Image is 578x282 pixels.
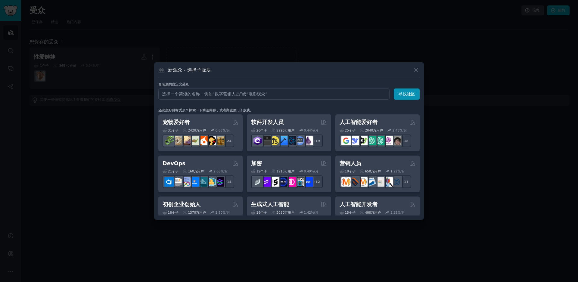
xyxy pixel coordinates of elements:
img: 玄凤鹦鹉 [198,136,207,145]
font: 18 [345,169,349,173]
font: 个子 [172,169,179,173]
font: 11 [404,180,409,184]
img: 电子邮件营销 [367,177,376,187]
font: 寻找社区 [398,91,415,96]
font: 12 [315,180,320,184]
font: 还没想好目标受众？探索一下精选内容，或者浏览 [158,108,233,112]
font: 用户 [199,211,206,214]
font: 人工智能开发者 [340,201,378,207]
img: AI工具目录 [358,136,368,145]
font: 14 [227,180,232,184]
img: ethstaker [270,177,279,187]
img: ethfinance [253,177,262,187]
font: 个子 [349,169,356,173]
font: 个子 [260,129,267,132]
font: 400万 [365,211,374,214]
font: %/月 [222,129,230,132]
img: DevOps链接 [190,177,199,187]
font: 1.42 [304,211,311,214]
font: 命名您的自定义受众 [158,82,189,86]
font: %/月 [311,211,319,214]
font: 新观众 - 选择子版块 [168,67,211,73]
img: 谷歌广告 [375,177,384,187]
font: %/月 [311,129,319,132]
font: 26 [256,129,260,132]
img: 询问计算机科学 [295,136,304,145]
font: 1.22 [390,169,397,173]
img: chatgpt_prompts_ [375,136,384,145]
font: 16 [168,211,172,214]
font: 19 [315,139,320,143]
img: 反应性 [287,136,296,145]
img: chatgpt_prompt设计 [367,136,376,145]
font: 个子 [260,211,267,214]
img: 人工智能 [392,136,401,145]
img: 犬种 [215,136,224,145]
img: 学习JavaScript [270,136,279,145]
font: 用户 [374,169,381,173]
font: 19 [256,169,260,173]
font: 个子 [349,211,356,214]
img: 龟 [190,136,199,145]
img: Docker_DevOps [181,177,191,187]
img: 宠物建议 [207,136,216,145]
font: 2.06 [213,169,220,173]
font: 用户 [199,129,206,132]
input: 选择一个简短的名称，例如“数字营销人员”或“电影观众” [158,88,390,100]
img: DeepSeek [350,136,359,145]
a: 热门子版块 [233,108,250,112]
img: 内容营销 [341,177,351,187]
font: 用户 [376,129,383,132]
img: 平台工程 [198,177,207,187]
font: 用户 [288,129,294,132]
font: 软件开发人员 [251,119,284,125]
img: 灵丹妙药 [303,136,313,145]
img: 球蟒 [173,136,182,145]
font: 2030万 [276,211,288,214]
img: 软件 [261,136,271,145]
button: 寻找社区 [394,88,420,100]
img: 大搜索引擎优化 [350,177,359,187]
font: 宠物爱好者 [163,119,190,125]
font: 个子 [172,129,179,132]
font: 650万 [365,169,374,173]
img: azuredevops [164,177,174,187]
font: 18 [404,139,409,143]
font: 2040万 [365,129,376,132]
font: 生成式人工智能 [251,201,289,207]
font: 2420万 [188,129,199,132]
font: 2.48 [393,129,399,132]
font: 15 [345,211,349,214]
img: 加密新闻 [295,177,304,187]
img: AWS认证专家 [173,177,182,187]
img: DeFi区块链 [287,177,296,187]
font: %/月 [399,129,407,132]
font: %/月 [397,169,405,173]
img: 市场调研 [384,177,393,187]
font: 25 [345,129,349,132]
font: %/月 [397,211,405,214]
img: defi_ [303,177,313,187]
font: 31 [168,129,172,132]
font: %/月 [220,169,228,173]
img: GoogleGeminiAI [341,136,351,145]
font: 2990万 [276,129,288,132]
font: 160万 [188,169,197,173]
img: web3 [278,177,287,187]
font: 24 [227,139,232,143]
img: csharp [253,136,262,145]
font: 0.83 [216,129,222,132]
img: 网络营销 [392,177,401,187]
font: 个子 [172,211,179,214]
font: 16 [256,211,260,214]
font: 用户 [197,169,204,173]
font: 用户 [288,169,294,173]
font: 个子 [260,169,267,173]
font: %/月 [222,211,230,214]
font: 个子 [349,129,356,132]
img: 平台工程师 [215,177,224,187]
font: 1370万 [188,211,199,214]
font: %/月 [311,169,319,173]
img: 爬虫学 [164,136,174,145]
